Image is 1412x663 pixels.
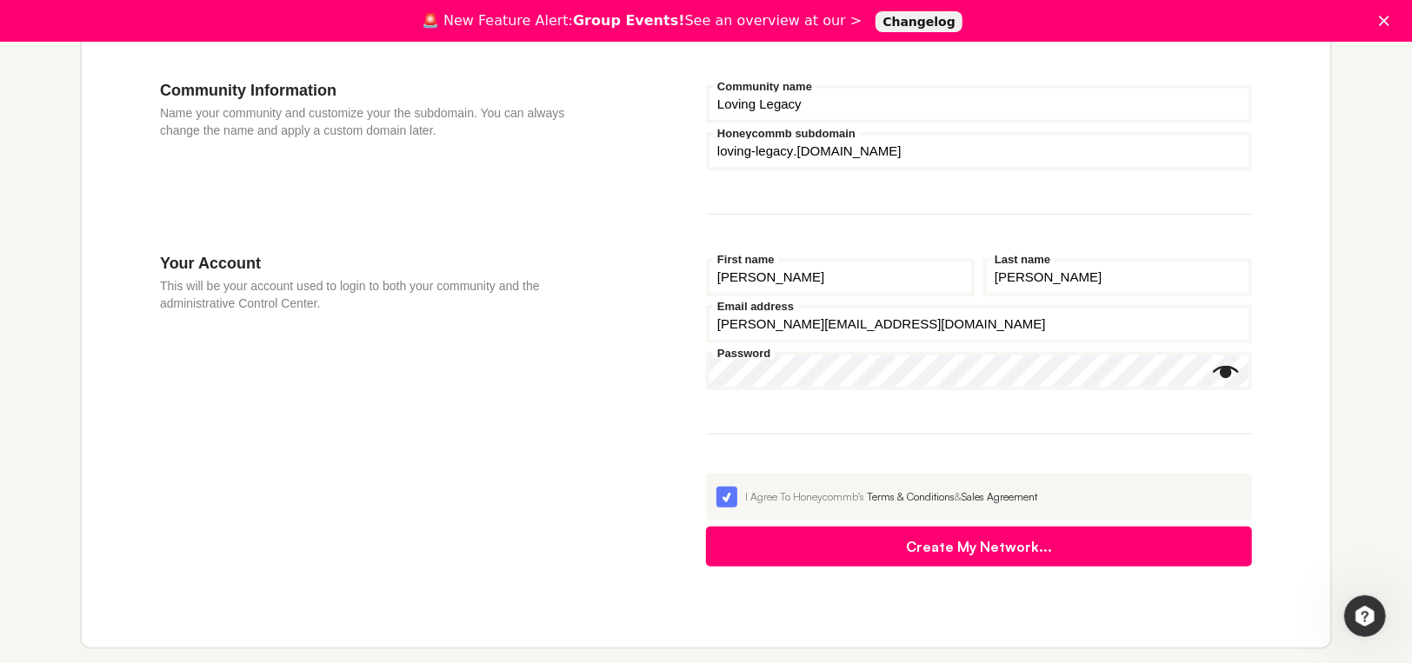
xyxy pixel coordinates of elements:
input: your-subdomain.honeycommb.com [706,132,1252,170]
h3: Community Information [160,81,602,100]
label: First name [713,254,779,265]
a: Changelog [876,11,962,32]
label: Password [713,348,775,359]
h3: Your Account [160,254,602,273]
a: Sales Agreement [962,490,1037,503]
input: Email address [706,305,1252,343]
button: Show password [1213,359,1239,385]
button: Create My Network... [706,527,1252,567]
div: Close [1379,16,1396,26]
label: Community name [713,81,816,92]
p: Name your community and customize your the subdomain. You can always change the name and apply a ... [160,104,602,139]
label: Last name [990,254,1055,265]
iframe: Intercom live chat [1344,595,1386,637]
label: Email address [713,301,798,312]
input: First name [706,258,975,296]
b: Group Events! [573,12,685,29]
a: Terms & Conditions [867,490,955,503]
label: Honeycommb subdomain [713,128,860,139]
p: This will be your account used to login to both your community and the administrative Control Cen... [160,277,602,312]
input: Community name [706,85,1252,123]
div: I Agree To Honeycommb's & [745,489,1242,505]
div: 🚨 New Feature Alert: See an overview at our > [422,12,862,30]
input: Last name [983,258,1252,296]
